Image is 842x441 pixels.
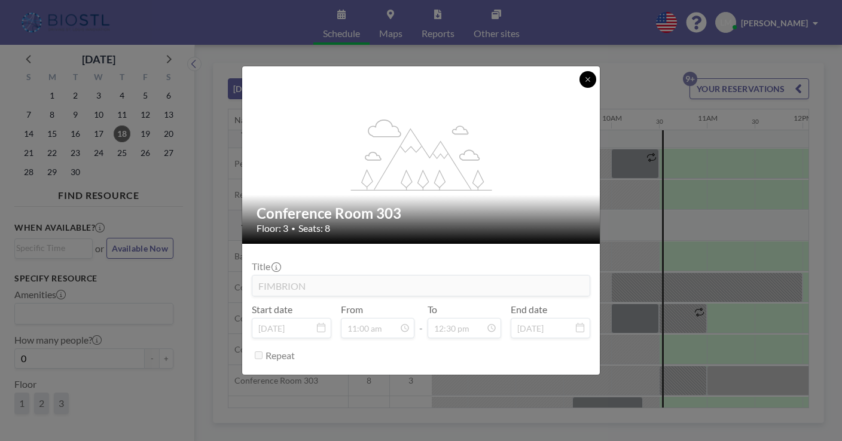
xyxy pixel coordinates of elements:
[257,222,288,234] span: Floor: 3
[252,304,292,316] label: Start date
[257,204,587,222] h2: Conference Room 303
[351,118,492,190] g: flex-grow: 1.2;
[266,350,295,362] label: Repeat
[298,222,330,234] span: Seats: 8
[511,304,547,316] label: End date
[419,308,423,334] span: -
[252,275,590,296] input: (No title)
[428,304,437,316] label: To
[341,304,363,316] label: From
[252,261,280,272] label: Title
[291,224,295,233] span: •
